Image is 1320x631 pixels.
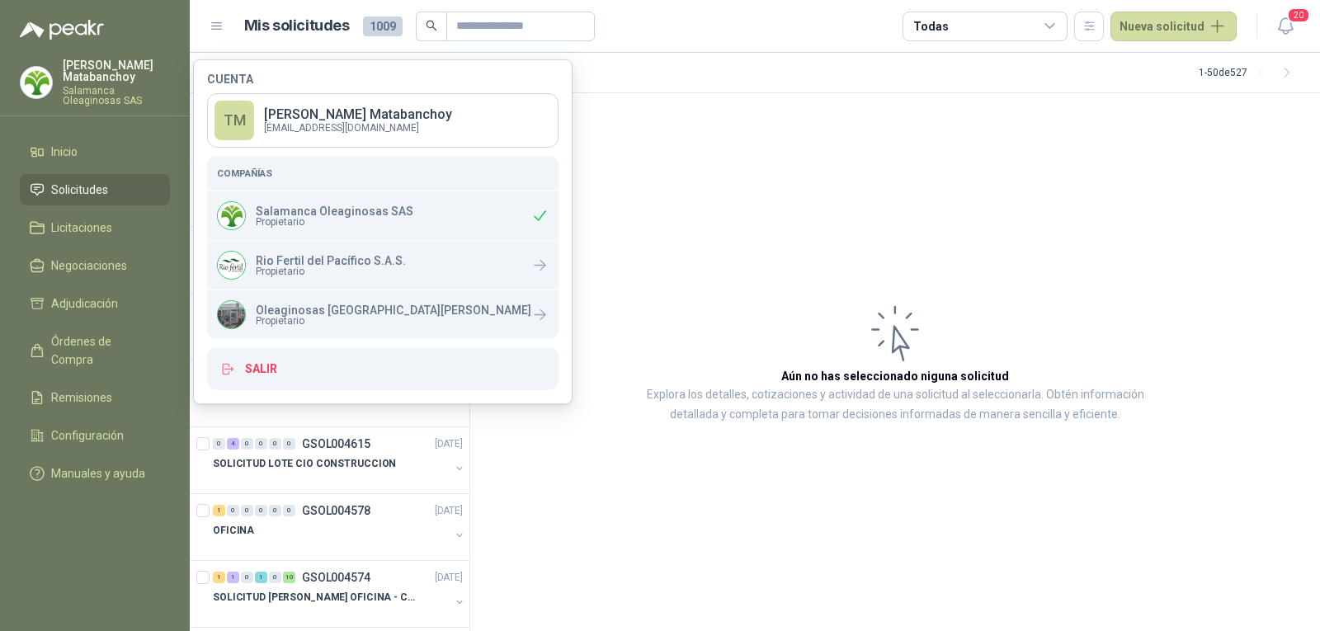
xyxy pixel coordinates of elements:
[264,108,452,121] p: [PERSON_NAME] Matabanchoy
[20,20,104,40] img: Logo peakr
[207,347,559,390] button: Salir
[207,241,559,290] a: Company LogoRio Fertil del Pacífico S.A.S.Propietario
[269,438,281,450] div: 0
[63,59,170,82] p: [PERSON_NAME] Matabanchoy
[302,505,370,516] p: GSOL004578
[913,17,948,35] div: Todas
[218,252,245,279] img: Company Logo
[302,572,370,583] p: GSOL004574
[51,294,118,313] span: Adjudicación
[20,250,170,281] a: Negociaciones
[51,426,124,445] span: Configuración
[51,332,154,369] span: Órdenes de Compra
[213,438,225,450] div: 0
[426,20,437,31] span: search
[217,166,549,181] h5: Compañías
[214,101,254,140] div: TM
[20,174,170,205] a: Solicitudes
[241,572,253,583] div: 0
[269,505,281,516] div: 0
[255,572,267,583] div: 1
[1287,7,1310,23] span: 20
[227,438,239,450] div: 4
[435,503,463,519] p: [DATE]
[241,438,253,450] div: 0
[51,143,78,161] span: Inicio
[256,217,413,227] span: Propietario
[781,367,1009,385] h3: Aún no has seleccionado niguna solicitud
[207,93,559,148] a: TM[PERSON_NAME] Matabanchoy[EMAIL_ADDRESS][DOMAIN_NAME]
[255,505,267,516] div: 0
[283,572,295,583] div: 10
[256,255,406,266] p: Rio Fertil del Pacífico S.A.S.
[269,572,281,583] div: 0
[1199,59,1300,86] div: 1 - 50 de 527
[213,434,466,487] a: 0 4 0 0 0 0 GSOL004615[DATE] SOLICITUD LOTE CIO CONSTRUCCION
[207,191,559,240] div: Company LogoSalamanca Oleaginosas SASPropietario
[51,219,112,237] span: Licitaciones
[20,288,170,319] a: Adjudicación
[213,572,225,583] div: 1
[435,570,463,586] p: [DATE]
[213,590,418,605] p: SOLICITUD [PERSON_NAME] OFICINA - CALI
[227,572,239,583] div: 1
[20,326,170,375] a: Órdenes de Compra
[256,266,406,276] span: Propietario
[51,181,108,199] span: Solicitudes
[213,501,466,553] a: 1 0 0 0 0 0 GSOL004578[DATE] OFICINA
[51,464,145,483] span: Manuales y ayuda
[218,301,245,328] img: Company Logo
[63,86,170,106] p: Salamanca Oleaginosas SAS
[20,458,170,489] a: Manuales y ayuda
[213,456,396,472] p: SOLICITUD LOTE CIO CONSTRUCCION
[20,212,170,243] a: Licitaciones
[1270,12,1300,41] button: 20
[283,505,295,516] div: 0
[213,567,466,620] a: 1 1 0 1 0 10 GSOL004574[DATE] SOLICITUD [PERSON_NAME] OFICINA - CALI
[207,290,559,339] a: Company LogoOleaginosas [GEOGRAPHIC_DATA][PERSON_NAME]Propietario
[363,16,403,36] span: 1009
[20,136,170,167] a: Inicio
[51,257,127,275] span: Negociaciones
[213,523,254,539] p: OFICINA
[218,202,245,229] img: Company Logo
[283,438,295,450] div: 0
[255,438,267,450] div: 0
[302,438,370,450] p: GSOL004615
[1110,12,1237,41] button: Nueva solicitud
[213,505,225,516] div: 1
[635,385,1155,425] p: Explora los detalles, cotizaciones y actividad de una solicitud al seleccionarla. Obtén informaci...
[264,123,452,133] p: [EMAIL_ADDRESS][DOMAIN_NAME]
[21,67,52,98] img: Company Logo
[435,436,463,452] p: [DATE]
[51,388,112,407] span: Remisiones
[244,14,350,38] h1: Mis solicitudes
[256,205,413,217] p: Salamanca Oleaginosas SAS
[256,316,531,326] span: Propietario
[20,420,170,451] a: Configuración
[256,304,531,316] p: Oleaginosas [GEOGRAPHIC_DATA][PERSON_NAME]
[20,382,170,413] a: Remisiones
[207,73,559,85] h4: Cuenta
[241,505,253,516] div: 0
[227,505,239,516] div: 0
